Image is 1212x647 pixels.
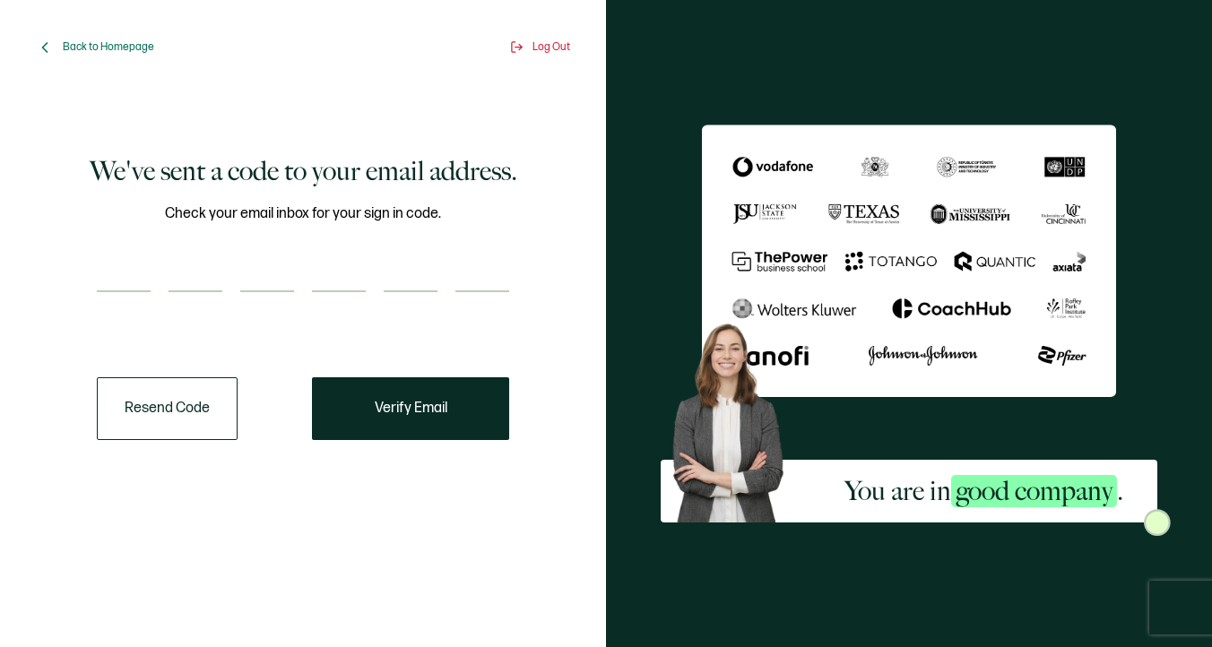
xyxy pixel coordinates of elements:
[165,203,441,225] span: Check your email inbox for your sign in code.
[702,125,1116,398] img: Sertifier We've sent a code to your email address.
[63,40,154,54] span: Back to Homepage
[375,401,447,416] span: Verify Email
[951,475,1117,507] span: good company
[661,314,809,523] img: Sertifier Signup - You are in <span class="strong-h">good company</span>. Hero
[844,473,1123,509] h2: You are in .
[1144,509,1171,536] img: Sertifier Signup
[97,377,238,440] button: Resend Code
[532,40,570,54] span: Log Out
[90,153,517,189] h1: We've sent a code to your email address.
[312,377,509,440] button: Verify Email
